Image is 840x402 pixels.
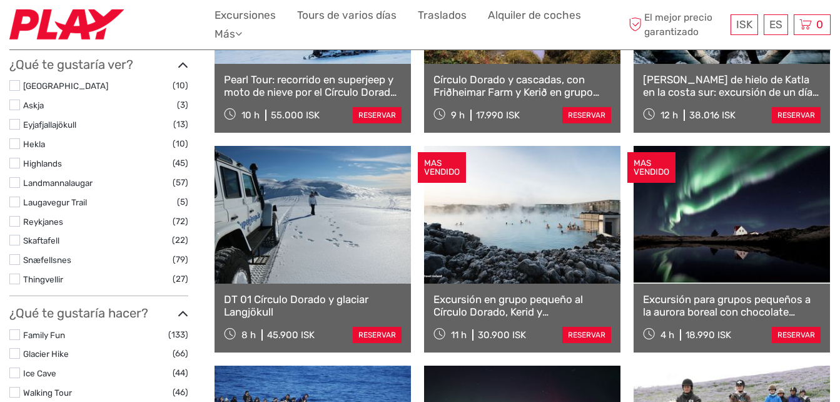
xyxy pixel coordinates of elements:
a: Highlands [23,158,62,168]
a: Laugavegur Trail [23,197,87,207]
a: reservar [772,107,821,123]
div: 55.000 ISK [271,110,320,121]
a: Hekla [23,139,45,149]
a: Excursiones [215,6,276,24]
span: (13) [173,117,188,131]
span: 12 h [660,110,678,121]
span: ISK [736,18,752,31]
a: [PERSON_NAME] de hielo de Katla en la costa sur: excursión de un día desde [GEOGRAPHIC_DATA] [643,73,821,99]
a: DT 01 Círculo Dorado y glaciar Langjökull [224,293,402,319]
button: Open LiveChat chat widget [144,19,159,34]
span: (3) [177,98,188,112]
a: reservar [562,327,611,343]
div: 38.016 ISK [689,110,736,121]
a: Traslados [418,6,467,24]
span: (57) [173,175,188,190]
span: (22) [172,233,188,247]
span: (79) [173,252,188,267]
a: Skaftafell [23,235,59,245]
div: MAS VENDIDO [418,152,466,183]
span: (66) [173,346,188,361]
span: (46) [173,385,188,399]
div: MAS VENDIDO [627,152,676,183]
a: Círculo Dorado y cascadas, con Friðheimar Farm y Kerið en grupo pequeño [433,73,611,99]
div: 18.990 ISK [686,329,731,341]
a: [GEOGRAPHIC_DATA] [23,81,108,91]
a: Pearl Tour: recorrido en superjeep y moto de nieve por el Círculo Dorado desde [GEOGRAPHIC_DATA] [224,73,402,99]
p: We're away right now. Please check back later! [18,22,141,32]
span: (10) [173,78,188,93]
a: Eyjafjallajökull [23,120,76,130]
h3: ¿Qué te gustaría ver? [9,57,188,72]
span: 10 h [241,110,260,121]
a: reservar [772,327,821,343]
a: Glacier Hike [23,349,69,359]
span: 9 h [451,110,465,121]
span: (44) [173,366,188,380]
div: 30.900 ISK [478,329,526,341]
a: Más [215,25,242,43]
a: reservar [562,107,611,123]
a: Snæfellsnes [23,255,71,265]
h3: ¿Qué te gustaría hacer? [9,306,188,321]
div: 45.900 ISK [267,329,315,341]
a: reservar [353,107,402,123]
a: Excursión en grupo pequeño al Círculo Dorado, Kerid y [GEOGRAPHIC_DATA] con entrada [433,293,611,319]
a: Alquiler de coches [488,6,581,24]
span: (72) [173,214,188,229]
a: Thingvellir [23,274,63,284]
span: (5) [177,195,188,209]
a: Excursión para grupos pequeños a la aurora boreal con chocolate caliente y fotos gratis [643,293,821,319]
a: Reykjanes [23,217,63,227]
a: Askja [23,100,44,110]
a: Ice Cave [23,368,56,378]
span: (27) [173,272,188,286]
span: 8 h [241,329,256,341]
span: (45) [173,156,188,170]
a: Walking Tour [23,388,72,398]
a: reservar [353,327,402,343]
span: (10) [173,137,188,151]
span: 11 h [451,329,467,341]
a: Family Fun [23,330,65,340]
div: 17.990 ISK [476,110,520,121]
a: Tours de varios días [297,6,397,24]
span: (133) [168,327,188,342]
span: 4 h [660,329,674,341]
span: 0 [814,18,825,31]
div: ES [764,14,788,35]
span: El mejor precio garantizado [625,11,727,38]
img: Fly Play [9,9,124,40]
a: Landmannalaugar [23,178,93,188]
